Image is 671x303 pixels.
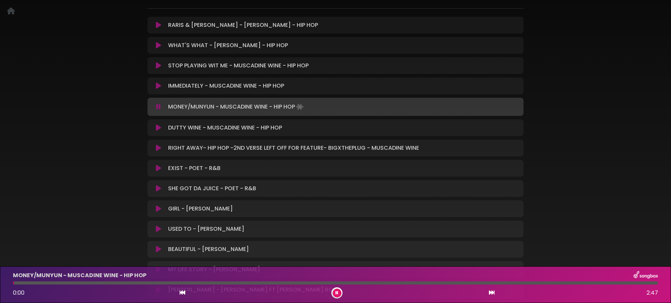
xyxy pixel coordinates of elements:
[13,289,24,297] span: 0:00
[295,102,305,112] img: waveform4.gif
[168,225,244,233] p: USED TO - [PERSON_NAME]
[168,82,284,90] p: IMMEDIATELY - MUSCADINE WINE - HIP HOP
[168,21,318,29] p: RARIS & [PERSON_NAME] - [PERSON_NAME] - HIP HOP
[168,144,419,152] p: RIGHT AWAY- HIP HOP -2ND VERSE LEFT OFF FOR FEATURE- BIGXTHEPLUG - MUSCADINE WINE
[647,289,658,297] span: 2:47
[168,102,305,112] p: MONEY/MUNYUN - MUSCADINE WINE - HIP HOP
[168,205,233,213] p: GIRL - [PERSON_NAME]
[168,245,249,253] p: BEAUTIFUL - [PERSON_NAME]
[168,265,260,274] p: MY LIFE STORY - [PERSON_NAME]
[634,271,658,280] img: songbox-logo-white.png
[168,164,221,172] p: EXIST - POET - R&B
[168,61,309,70] p: STOP PLAYING WIT ME - MUSCADINE WINE - HIP HOP
[13,271,146,280] p: MONEY/MUNYUN - MUSCADINE WINE - HIP HOP
[168,124,282,132] p: DUTTY WINE - MUSCADINE WINE - HIP HOP
[168,184,256,193] p: SHE GOT DA JUICE - POET - R&B
[168,41,288,50] p: WHAT'S WHAT - [PERSON_NAME] - HIP HOP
